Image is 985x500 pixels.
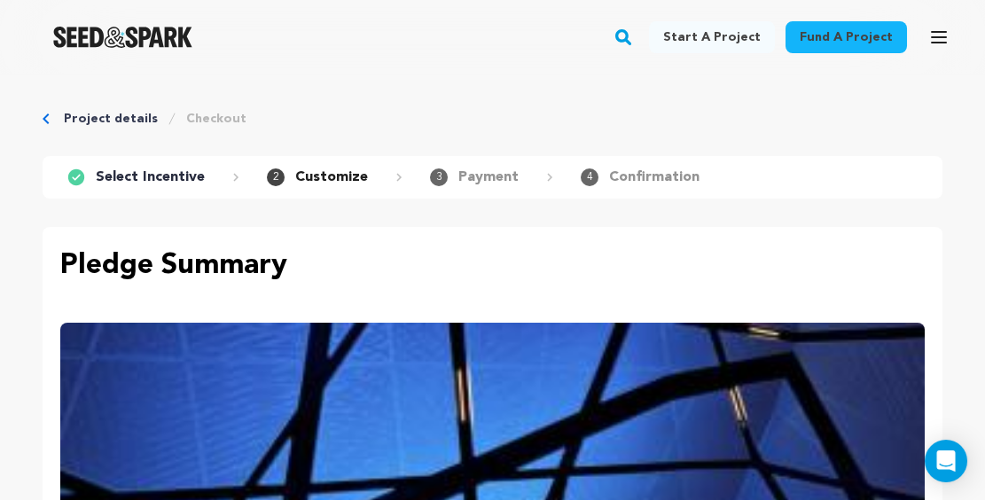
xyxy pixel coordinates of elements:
a: Seed&Spark Homepage [53,27,192,48]
img: Seed&Spark Logo Dark Mode [53,27,192,48]
a: Checkout [186,110,246,128]
p: Select Incentive [96,167,205,188]
span: 3 [430,168,448,186]
p: Customize [295,167,368,188]
p: Pledge Summary [60,245,925,287]
a: Start a project [649,21,775,53]
div: Breadcrumb [43,110,942,128]
p: Payment [458,167,519,188]
div: Open Intercom Messenger [925,440,967,482]
p: Confirmation [609,167,700,188]
a: Project details [64,110,158,128]
span: 2 [267,168,285,186]
span: 4 [581,168,598,186]
a: Fund a project [786,21,907,53]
